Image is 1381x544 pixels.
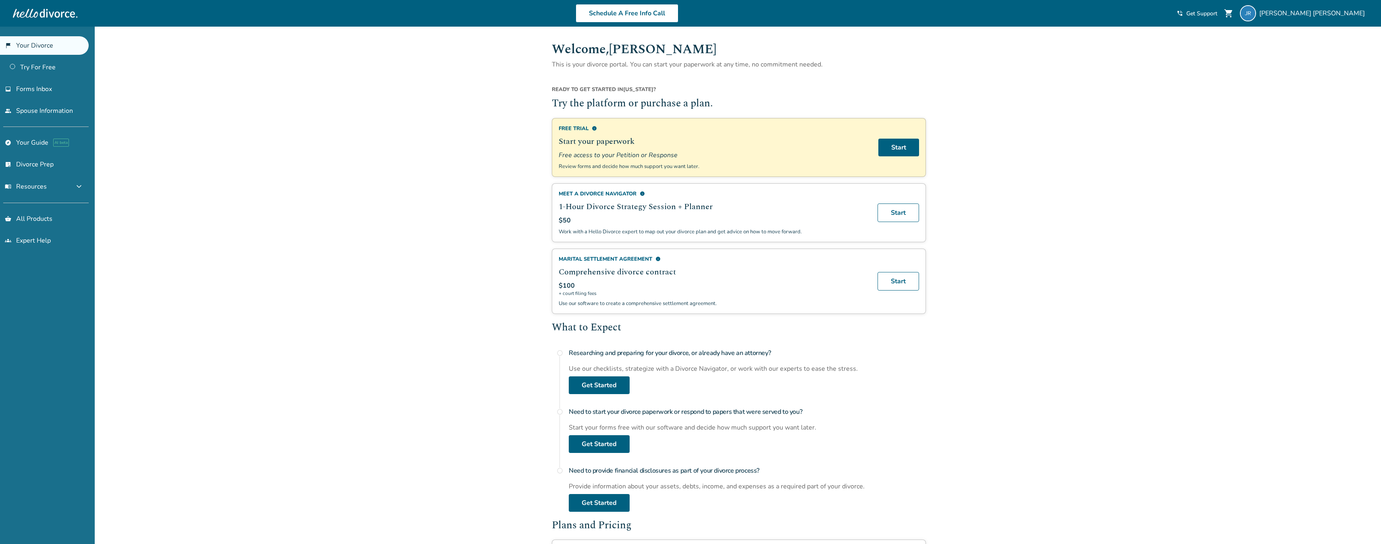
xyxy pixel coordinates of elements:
p: Review forms and decide how much support you want later. [559,163,869,170]
div: Start your forms free with our software and decide how much support you want later. [569,423,926,432]
a: Get Started [569,376,630,394]
div: [US_STATE] ? [552,86,926,96]
div: Meet a divorce navigator [559,190,868,197]
span: Get Support [1186,10,1217,17]
span: radio_button_unchecked [557,409,563,415]
span: + court filing fees [559,290,868,297]
span: radio_button_unchecked [557,350,563,356]
span: inbox [5,86,11,92]
div: Free Trial [559,125,869,132]
span: menu_book [5,183,11,190]
span: $50 [559,216,571,225]
span: Forms Inbox [16,85,52,93]
a: phone_in_talkGet Support [1177,10,1217,17]
div: Provide information about your assets, debts, income, and expenses as a required part of your div... [569,482,926,491]
span: groups [5,237,11,244]
span: Resources [5,182,47,191]
span: explore [5,139,11,146]
span: $100 [559,281,575,290]
h2: Try the platform or purchase a plan. [552,96,926,112]
span: info [592,126,597,131]
span: info [655,256,661,262]
a: Get Started [569,435,630,453]
span: phone_in_talk [1177,10,1183,17]
h2: What to Expect [552,320,926,336]
p: Use our software to create a comprehensive settlement agreement. [559,300,868,307]
h2: Plans and Pricing [552,518,926,534]
span: shopping_basket [5,216,11,222]
span: radio_button_unchecked [557,467,563,474]
iframe: Chat Widget [1341,505,1381,544]
a: Get Started [569,494,630,512]
div: Use our checklists, strategize with a Divorce Navigator, or work with our experts to ease the str... [569,364,926,373]
span: [PERSON_NAME] [PERSON_NAME] [1259,9,1368,18]
span: expand_more [74,182,84,191]
h4: Researching and preparing for your divorce, or already have an attorney? [569,345,926,361]
span: shopping_cart [1224,8,1233,18]
h2: Start your paperwork [559,135,869,147]
a: Start [878,272,919,291]
span: Free access to your Petition or Response [559,151,869,160]
p: This is your divorce portal. You can start your paperwork at any time, no commitment needed. [552,59,926,70]
h4: Need to provide financial disclosures as part of your divorce process? [569,463,926,479]
span: Ready to get started in [552,86,623,93]
span: AI beta [53,139,69,147]
a: Start [878,203,919,222]
h1: Welcome, [PERSON_NAME] [552,39,926,59]
h4: Need to start your divorce paperwork or respond to papers that were served to you? [569,404,926,420]
span: list_alt_check [5,161,11,168]
span: info [640,191,645,196]
div: Marital Settlement Agreement [559,255,868,263]
h2: 1-Hour Divorce Strategy Session + Planner [559,201,868,213]
a: Start [878,139,919,156]
span: flag_2 [5,42,11,49]
span: people [5,108,11,114]
a: Schedule A Free Info Call [576,4,678,23]
p: Work with a Hello Divorce expert to map out your divorce plan and get advice on how to move forward. [559,228,868,235]
h2: Comprehensive divorce contract [559,266,868,278]
img: johnt.ramirez.o@gmail.com [1240,5,1256,21]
